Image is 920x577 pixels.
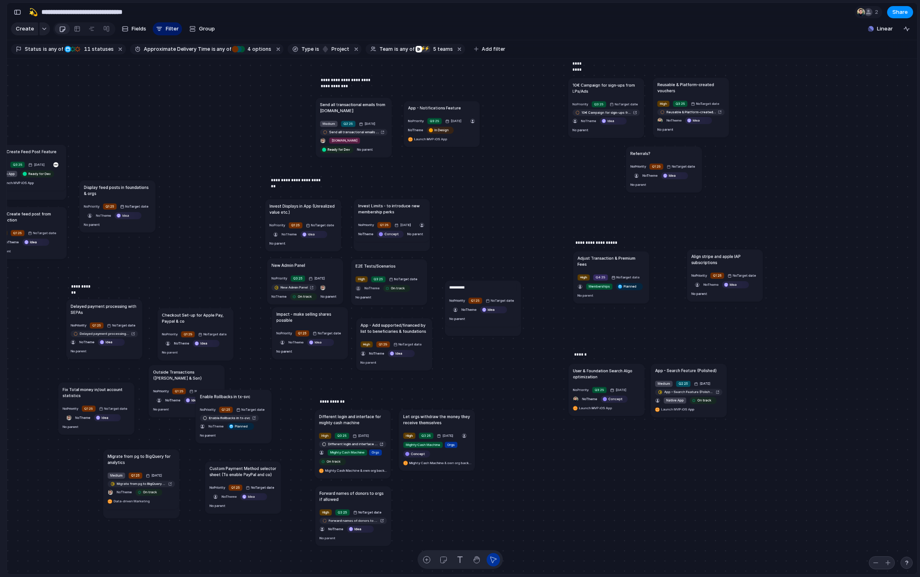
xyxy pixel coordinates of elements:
[571,126,589,134] button: No parent
[431,46,437,52] span: 5
[287,338,305,346] button: NoTheme
[271,284,316,291] a: New Admin Panel
[420,46,426,52] div: ⚡
[415,45,455,54] button: ⚡⚡5 teams
[195,388,218,393] span: No Target date
[203,332,227,336] span: No Target date
[305,221,336,229] button: NoTarget date
[369,351,384,355] span: No Theme
[78,338,96,346] button: NoTheme
[580,275,587,280] span: High
[82,46,114,53] span: statuses
[106,321,136,330] button: NoTarget date
[311,223,334,228] span: No Target date
[877,25,893,33] span: Linear
[488,307,495,312] span: Idea
[690,271,708,280] button: NoPriority
[294,329,310,337] button: Q1 25
[655,389,723,395] a: App - Search Feature (Polished)
[290,274,307,282] button: Q3 25
[576,291,595,299] button: No parent
[291,223,300,228] span: Q1 25
[684,116,713,124] button: Idea
[398,46,414,53] span: any of
[153,389,169,393] span: No Priority
[47,46,63,53] span: any of
[629,163,647,171] button: NoPriority
[662,396,688,404] button: Native App
[245,46,271,53] span: options
[630,164,646,168] span: No Priority
[329,130,379,134] span: Send all transactional emails from [DOMAIN_NAME]
[589,284,610,289] span: Memberships
[599,117,628,125] button: Idea
[84,204,100,208] span: No Priority
[153,22,182,35] button: Filter
[435,128,449,132] span: In Design
[288,221,304,229] button: Q1 25
[615,282,644,291] button: Planned
[391,286,405,291] span: On track
[212,46,216,53] span: is
[281,285,308,290] span: New Admin Panel
[122,213,129,218] span: Idea
[479,306,508,314] button: Idea
[270,241,286,245] span: No parent
[491,298,514,303] span: No Target date
[27,6,40,19] button: 💫
[407,117,425,125] button: NoPriority
[376,230,405,238] button: Concept
[380,222,388,227] span: Q1 25
[672,164,695,169] span: No Target date
[594,102,604,106] span: Q3 25
[271,294,286,298] span: No Theme
[607,118,614,123] span: Idea
[617,275,640,280] span: No Target date
[407,126,425,134] button: NoTheme
[365,286,380,290] span: No Theme
[690,100,721,108] button: NoTarget date
[461,307,476,311] span: No Theme
[730,282,736,287] span: Idea
[171,387,187,395] button: Q1 25
[675,101,685,106] span: Q3 25
[13,230,22,235] span: Q1 25
[320,129,387,135] a: Send all transactional emails from [DOMAIN_NAME]
[407,135,449,143] button: Launch MVP iOS App
[721,280,750,288] button: Idea
[660,171,689,180] button: Idea
[329,46,349,53] span: project
[375,340,391,348] button: Q1 25
[64,45,115,54] button: 11 statuses
[450,118,463,124] span: [DATE]
[276,331,292,335] span: No Priority
[95,211,113,219] button: NoTheme
[582,110,631,115] span: 10€ Campaign for sign-ups from LPs/Ads
[306,338,335,346] button: Idea
[288,340,303,344] span: No Theme
[69,347,88,355] button: No parent
[387,349,416,358] button: Idea
[356,145,374,154] button: No parent
[289,293,318,301] button: On track
[629,180,647,189] button: No parent
[394,46,398,53] span: is
[370,275,387,283] button: Q3 25
[669,173,675,178] span: Idea
[315,340,322,345] span: Idea
[355,295,371,299] span: No parent
[691,273,707,277] span: No Priority
[690,290,708,298] button: No parent
[358,277,365,282] span: High
[608,397,623,401] span: Concept
[33,230,56,235] span: No Target date
[693,118,699,123] span: Idea
[96,213,111,217] span: No Theme
[79,340,94,344] span: No Theme
[188,387,219,395] button: NoTarget date
[358,120,378,128] button: [DATE]
[82,221,101,229] button: No parent
[30,239,37,244] span: Idea
[444,117,464,125] button: [DATE]
[363,284,381,292] button: NoTheme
